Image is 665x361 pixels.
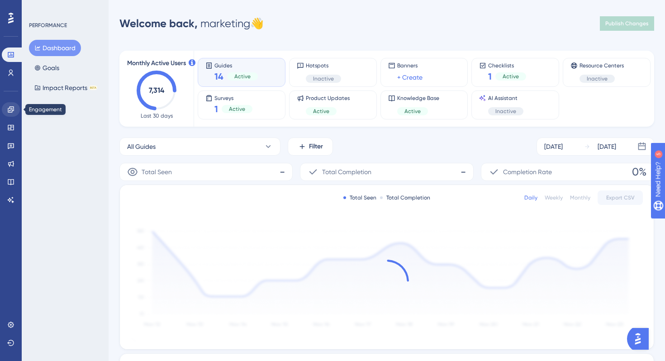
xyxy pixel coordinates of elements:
span: Active [313,108,329,115]
span: Completion Rate [503,166,552,177]
div: [DATE] [544,141,563,152]
div: Total Seen [343,194,376,201]
div: [DATE] [598,141,616,152]
span: Inactive [313,75,334,82]
span: Total Completion [322,166,371,177]
div: Total Completion [380,194,430,201]
span: 0% [632,165,646,179]
span: Active [234,73,251,80]
span: Hotspots [306,62,341,69]
button: Impact ReportsBETA [29,80,103,96]
span: Monthly Active Users [127,58,186,69]
span: Filter [309,141,323,152]
div: PERFORMANCE [29,22,67,29]
span: Last 30 days [141,112,173,119]
button: Dashboard [29,40,81,56]
span: Need Help? [21,2,57,13]
span: Total Seen [142,166,172,177]
span: Resource Centers [579,62,624,69]
span: Active [229,105,245,113]
span: Active [503,73,519,80]
div: BETA [89,85,97,90]
span: Surveys [214,95,252,101]
span: - [280,165,285,179]
span: 1 [488,70,492,83]
span: Inactive [495,108,516,115]
button: Publish Changes [600,16,654,31]
span: Export CSV [606,194,635,201]
button: All Guides [119,138,280,156]
a: + Create [397,72,423,83]
span: Checklists [488,62,526,68]
div: Daily [524,194,537,201]
div: 5 [63,5,66,12]
span: All Guides [127,141,156,152]
span: 1 [214,103,218,115]
span: Inactive [587,75,608,82]
span: Banners [397,62,423,69]
text: 7,314 [149,86,165,95]
span: Active [404,108,421,115]
span: AI Assistant [488,95,523,102]
span: Publish Changes [605,20,649,27]
span: 14 [214,70,223,83]
span: Welcome back, [119,17,198,30]
button: Goals [29,60,65,76]
span: Product Updates [306,95,350,102]
button: Export CSV [598,190,643,205]
iframe: UserGuiding AI Assistant Launcher [627,325,654,352]
button: Filter [288,138,333,156]
span: Knowledge Base [397,95,439,102]
div: Monthly [570,194,590,201]
div: Weekly [545,194,563,201]
span: Guides [214,62,258,68]
span: - [461,165,466,179]
div: marketing 👋 [119,16,264,31]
